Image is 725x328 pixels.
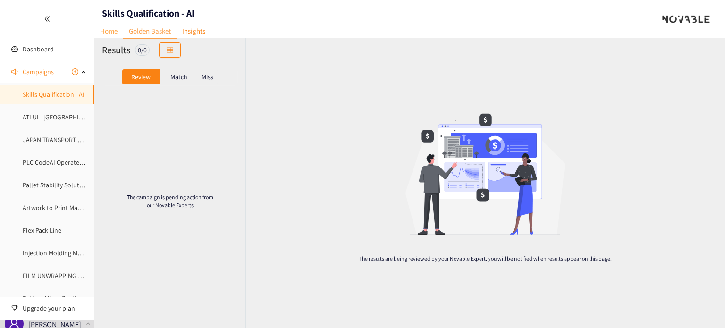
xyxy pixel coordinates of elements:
[11,68,18,75] span: sound
[72,68,78,75] span: plus-circle
[23,271,115,280] a: FILM UNWRAPPING AUTOMATION
[678,283,725,328] iframe: Chat Widget
[23,158,117,167] a: PLC CodeAI Operate Maintenance
[44,16,51,22] span: double-left
[125,193,215,209] p: The campaign is pending action from our Novable Experts
[102,7,194,20] h1: Skills Qualification - AI
[123,24,177,39] a: Golden Basket
[347,254,624,262] p: The results are being reviewed by your Novable Expert, you will be notified when results appear o...
[170,73,187,81] p: Match
[135,44,150,56] div: 0 / 0
[23,203,106,212] a: Artwork to Print Management
[177,24,211,38] a: Insights
[94,24,123,38] a: Home
[23,113,102,121] a: ATLUL -[GEOGRAPHIC_DATA]
[23,90,84,99] a: Skills Qualification - AI
[202,73,213,81] p: Miss
[23,249,90,257] a: Injection Molding Model
[23,299,87,318] span: Upgrade your plan
[102,43,130,57] h2: Results
[23,226,61,235] a: Flex Pack Line
[23,181,91,189] a: Pallet Stability Solutions
[23,62,54,81] span: Campaigns
[23,135,149,144] a: JAPAN TRANSPORT AGGREGATION PLATFORM
[11,305,18,311] span: trophy
[131,73,151,81] p: Review
[23,294,83,303] a: Battery Micro-Coating
[23,45,54,53] a: Dashboard
[159,42,181,58] button: table
[167,47,173,54] span: table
